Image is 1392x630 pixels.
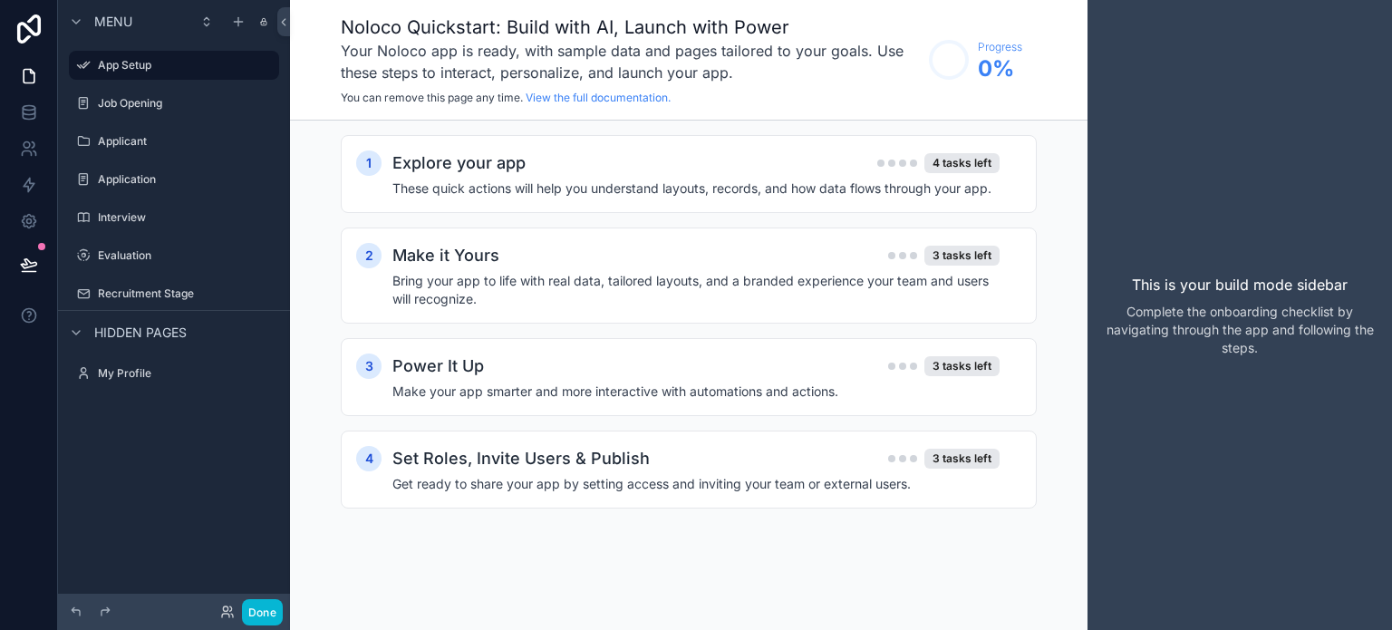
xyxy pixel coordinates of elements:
div: 3 tasks left [924,356,1000,376]
h2: Set Roles, Invite Users & Publish [392,446,650,471]
label: Recruitment Stage [98,286,275,301]
label: Job Opening [98,96,275,111]
p: Complete the onboarding checklist by navigating through the app and following the steps. [1102,303,1377,357]
p: This is your build mode sidebar [1132,274,1348,296]
div: 3 tasks left [924,449,1000,469]
label: App Setup [98,58,268,73]
a: Applicant [69,127,279,156]
h4: Get ready to share your app by setting access and inviting your team or external users. [392,475,1000,493]
button: Done [242,599,283,625]
div: 3 [356,354,382,379]
a: Interview [69,203,279,232]
div: 3 tasks left [924,246,1000,266]
h2: Power It Up [392,354,484,379]
label: Application [98,172,275,187]
div: 4 [356,446,382,471]
a: Job Opening [69,89,279,118]
div: 1 [356,150,382,176]
a: App Setup [69,51,279,80]
h1: Noloco Quickstart: Build with AI, Launch with Power [341,15,920,40]
span: Progress [978,40,1022,54]
label: My Profile [98,366,275,381]
label: Interview [98,210,275,225]
h3: Your Noloco app is ready, with sample data and pages tailored to your goals. Use these steps to i... [341,40,920,83]
a: Application [69,165,279,194]
span: 0 % [978,54,1022,83]
label: Applicant [98,134,275,149]
div: scrollable content [290,121,1087,557]
span: Hidden pages [94,324,187,342]
h2: Make it Yours [392,243,499,268]
a: View the full documentation. [526,91,671,104]
h2: Explore your app [392,150,526,176]
div: 2 [356,243,382,268]
h4: These quick actions will help you understand layouts, records, and how data flows through your app. [392,179,1000,198]
a: Evaluation [69,241,279,270]
div: 4 tasks left [924,153,1000,173]
a: Recruitment Stage [69,279,279,308]
label: Evaluation [98,248,275,263]
span: You can remove this page any time. [341,91,523,104]
span: Menu [94,13,132,31]
h4: Make your app smarter and more interactive with automations and actions. [392,383,1000,401]
a: My Profile [69,359,279,388]
h4: Bring your app to life with real data, tailored layouts, and a branded experience your team and u... [392,272,1000,308]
